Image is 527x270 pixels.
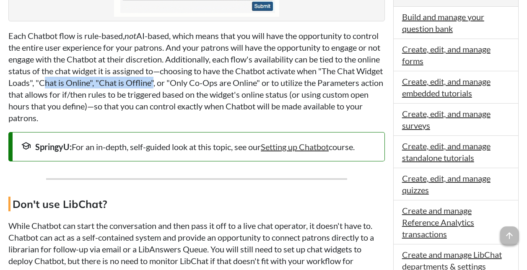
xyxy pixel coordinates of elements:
[402,12,484,34] a: Build and manage your question bank
[402,109,491,130] a: Create, edit, and manage surveys
[402,44,491,66] a: Create, edit, and manage forms
[8,197,385,211] h4: Don't use LibChat?
[500,226,519,245] span: arrow_upward
[402,205,474,239] a: Create and manage Reference Analytics transactions
[402,76,491,98] a: Create, edit, and manage embedded tutorials
[402,141,491,163] a: Create, edit, and manage standalone tutorials
[21,141,376,153] div: For an in-depth, self-guided look at this topic, see our course.
[35,142,72,152] strong: SpringyU:
[261,142,329,152] a: Setting up Chatbot
[125,31,136,41] em: not
[21,141,31,151] span: school
[8,30,385,124] p: Each Chatbot flow is rule-based, AI-based, which means that you will have the opportunity to cont...
[402,173,491,195] a: Create, edit, and manage quizzes
[500,227,519,237] a: arrow_upward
